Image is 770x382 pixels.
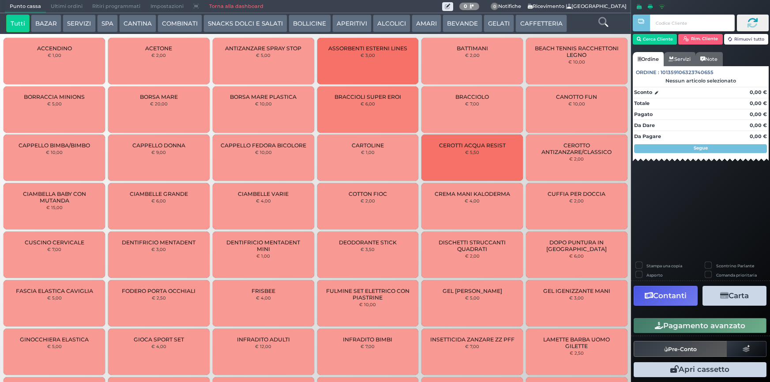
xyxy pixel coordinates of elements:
[465,52,480,58] small: € 2,00
[373,15,410,32] button: ALCOLICI
[455,94,489,100] span: BRACCIOLO
[634,89,652,96] strong: Sconto
[361,101,375,106] small: € 6,00
[465,150,479,155] small: € 5,50
[87,0,145,13] span: Ritiri programmati
[361,150,375,155] small: € 1,00
[457,45,488,52] span: BATTIMANI
[256,253,270,258] small: € 1,00
[252,288,275,294] span: FRISBEE
[569,156,584,161] small: € 2,00
[533,336,620,349] span: LAMETTE BARBA UOMO GILETTE
[334,94,401,100] span: BRACCIOLI SUPER EROI
[359,302,376,307] small: € 10,00
[122,239,195,246] span: DENTIFRICIO MENTADENT
[724,34,769,45] button: Rimuovi tutto
[533,45,620,58] span: BEACH TENNIS RACCHETTONI LEGNO
[24,94,85,100] span: BORRACCIA MINIONS
[47,344,62,349] small: € 5,00
[633,34,677,45] button: Cerca Cliente
[150,101,168,106] small: € 20,00
[221,142,306,149] span: CAPPELLO FEDORA BICOLORE
[256,198,271,203] small: € 4,00
[634,111,653,117] strong: Pagato
[533,142,620,155] span: CEROTTO ANTIZANZARE/CLASSICO
[11,191,98,204] span: CIAMBELLA BABY CON MUTANDA
[343,336,392,343] span: INFRADITO BIMBI
[46,150,63,155] small: € 10,00
[556,94,597,100] span: CANOTTO FUN
[694,145,708,151] strong: Segue
[636,69,659,76] span: Ordine :
[750,111,767,117] strong: 0,00 €
[225,45,301,52] span: ANTIZANZARE SPRAY STOP
[339,239,397,246] span: DEODORANTE STICK
[256,295,271,300] small: € 4,00
[122,288,195,294] span: FODERO PORTA OCCHIALI
[570,350,584,356] small: € 2,50
[16,288,93,294] span: FASCIA ELASTICA CAVIGLIA
[152,295,166,300] small: € 2,50
[430,336,515,343] span: INSETTICIDA ZANZARE ZZ PFF
[435,191,510,197] span: CREMA MANI KALODERMA
[46,205,63,210] small: € 15,00
[569,253,584,258] small: € 6,00
[548,191,605,197] span: CUFFIA PER DOCCIA
[716,263,754,269] label: Scontrino Parlante
[569,198,584,203] small: € 2,00
[465,101,479,106] small: € 7,00
[352,142,384,149] span: CARTOLINE
[146,0,188,13] span: Impostazioni
[47,247,61,252] small: € 7,00
[634,318,766,333] button: Pagamento avanzato
[46,0,87,13] span: Ultimi ordini
[716,272,757,278] label: Comanda prioritaria
[661,69,714,76] span: 101359106323740655
[37,45,72,52] span: ACCENDINO
[465,253,480,258] small: € 2,00
[255,344,271,349] small: € 12,00
[289,15,331,32] button: BOLLICINE
[158,15,202,32] button: COMBINATI
[63,15,95,32] button: SERVIZI
[568,101,585,106] small: € 10,00
[569,295,584,300] small: € 3,00
[324,288,411,301] span: FULMINE SET ELETTRICO CON PIASTRINE
[750,100,767,106] strong: 0,00 €
[464,3,467,9] b: 0
[429,239,515,252] span: DISCHETTI STRUCCANTI QUADRATI
[151,52,166,58] small: € 2,00
[646,272,663,278] label: Asporto
[361,247,375,252] small: € 3,50
[633,52,664,66] a: Ordine
[664,52,695,66] a: Servizi
[151,150,166,155] small: € 9,00
[702,286,766,306] button: Carta
[97,15,118,32] button: SPA
[134,336,184,343] span: GIOCA SPORT SET
[151,247,166,252] small: € 3,00
[332,15,372,32] button: APERITIVI
[634,100,650,106] strong: Totale
[130,191,188,197] span: CIAMBELLE GRANDE
[361,344,375,349] small: € 7,00
[237,336,290,343] span: INFRADITO ADULTI
[650,15,734,31] input: Codice Cliente
[20,336,89,343] span: GINOCCHIERA ELASTICA
[533,239,620,252] span: DOPO PUNTURA IN [GEOGRAPHIC_DATA]
[439,142,506,149] span: CEROTTI ACQUA RESIST
[465,198,480,203] small: € 4,00
[145,45,172,52] span: ACETONE
[48,52,61,58] small: € 1,00
[151,344,166,349] small: € 4,00
[750,133,767,139] strong: 0,00 €
[361,198,375,203] small: € 2,00
[465,344,479,349] small: € 7,00
[47,295,62,300] small: € 5,00
[5,0,46,13] span: Punto cassa
[361,52,375,58] small: € 3,00
[465,295,480,300] small: € 5,00
[132,142,185,149] span: CAPPELLO DONNA
[151,198,166,203] small: € 6,00
[203,15,287,32] button: SNACKS DOLCI E SALATI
